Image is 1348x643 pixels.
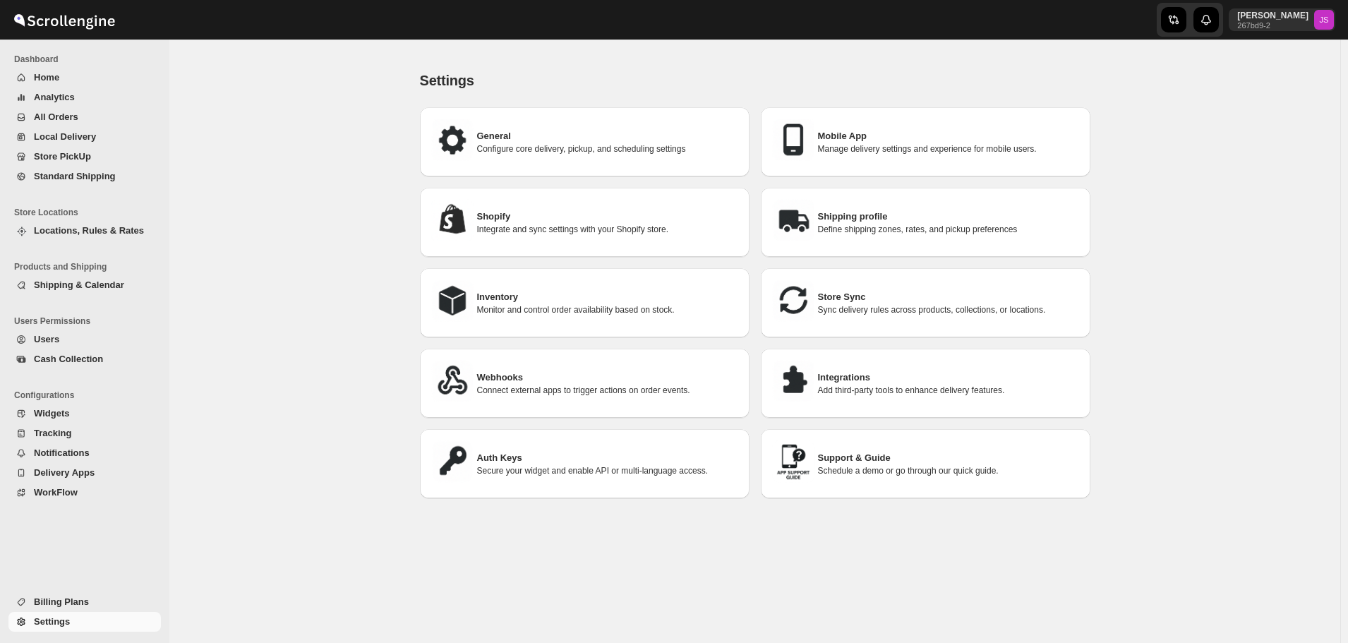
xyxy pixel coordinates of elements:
[8,612,161,632] button: Settings
[34,408,69,419] span: Widgets
[8,330,161,349] button: Users
[34,112,78,122] span: All Orders
[477,451,738,465] h3: Auth Keys
[14,207,162,218] span: Store Locations
[1237,10,1308,21] p: [PERSON_NAME]
[477,290,738,304] h3: Inventory
[14,316,162,327] span: Users Permissions
[8,68,161,88] button: Home
[477,385,738,396] p: Connect external apps to trigger actions on order events.
[477,304,738,316] p: Monitor and control order availability based on stock.
[34,225,144,236] span: Locations, Rules & Rates
[818,451,1079,465] h3: Support & Guide
[8,404,161,423] button: Widgets
[34,280,124,290] span: Shipping & Calendar
[772,440,814,483] img: Support & Guide
[772,360,814,402] img: Integrations
[772,280,814,322] img: Store Sync
[1319,16,1328,24] text: JS
[477,371,738,385] h3: Webhooks
[772,199,814,241] img: Shipping profile
[34,596,89,607] span: Billing Plans
[34,92,75,102] span: Analytics
[11,2,117,37] img: ScrollEngine
[34,447,90,458] span: Notifications
[431,280,474,322] img: Inventory
[477,210,738,224] h3: Shopify
[818,385,1079,396] p: Add third-party tools to enhance delivery features.
[34,72,59,83] span: Home
[8,463,161,483] button: Delivery Apps
[34,334,59,344] span: Users
[818,371,1079,385] h3: Integrations
[818,210,1079,224] h3: Shipping profile
[818,465,1079,476] p: Schedule a demo or go through our quick guide.
[8,592,161,612] button: Billing Plans
[34,616,70,627] span: Settings
[477,143,738,155] p: Configure core delivery, pickup, and scheduling settings
[431,119,474,161] img: General
[1229,8,1335,31] button: User menu
[34,151,91,162] span: Store PickUp
[772,119,814,161] img: Mobile App
[14,54,162,65] span: Dashboard
[34,467,95,478] span: Delivery Apps
[8,221,161,241] button: Locations, Rules & Rates
[8,88,161,107] button: Analytics
[818,129,1079,143] h3: Mobile App
[1314,10,1334,30] span: Joniel Jay Saumat
[818,290,1079,304] h3: Store Sync
[8,483,161,503] button: WorkFlow
[818,224,1079,235] p: Define shipping zones, rates, and pickup preferences
[14,261,162,272] span: Products and Shipping
[34,171,116,181] span: Standard Shipping
[477,224,738,235] p: Integrate and sync settings with your Shopify store.
[420,73,474,88] span: Settings
[34,428,71,438] span: Tracking
[477,129,738,143] h3: General
[34,354,103,364] span: Cash Collection
[431,199,474,241] img: Shopify
[8,275,161,295] button: Shipping & Calendar
[34,487,78,498] span: WorkFlow
[477,465,738,476] p: Secure your widget and enable API or multi-language access.
[431,360,474,402] img: Webhooks
[818,304,1079,316] p: Sync delivery rules across products, collections, or locations.
[1237,21,1308,30] p: 267bd9-2
[34,131,96,142] span: Local Delivery
[8,107,161,127] button: All Orders
[818,143,1079,155] p: Manage delivery settings and experience for mobile users.
[8,443,161,463] button: Notifications
[431,440,474,483] img: Auth Keys
[8,423,161,443] button: Tracking
[14,390,162,401] span: Configurations
[8,349,161,369] button: Cash Collection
